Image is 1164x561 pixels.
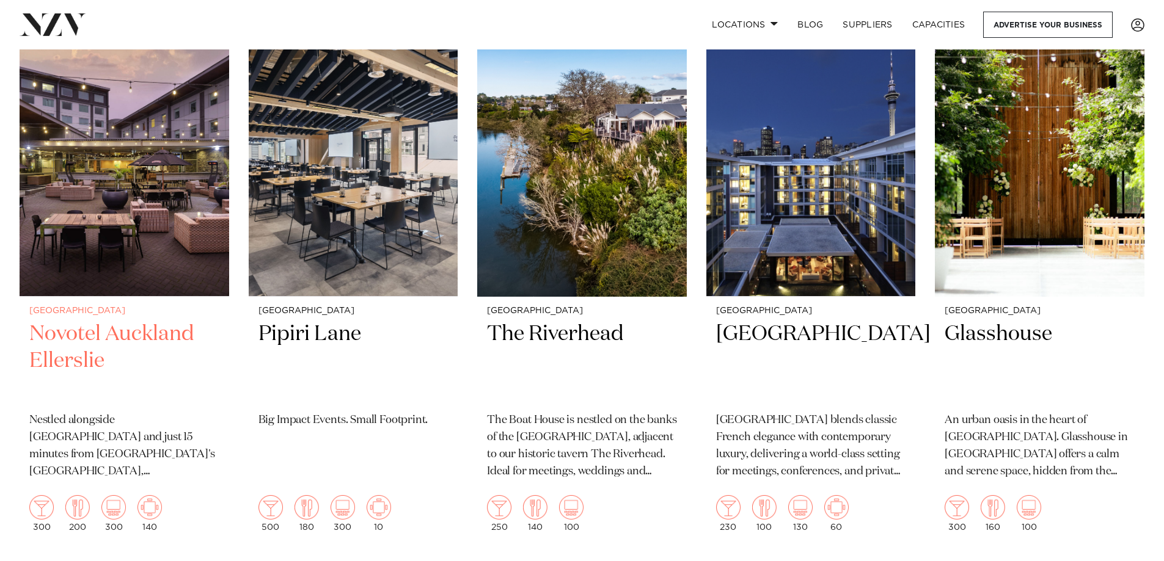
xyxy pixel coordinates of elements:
[833,12,902,38] a: SUPPLIERS
[788,495,813,519] img: theatre.png
[29,412,219,480] p: Nestled alongside [GEOGRAPHIC_DATA] and just 15 minutes from [GEOGRAPHIC_DATA]'s [GEOGRAPHIC_DATA...
[487,306,677,316] small: [GEOGRAPHIC_DATA]
[706,16,916,297] img: Sofitel Auckland Viaduct Harbour hotel venue
[523,495,547,532] div: 140
[902,12,975,38] a: Capacities
[752,495,777,532] div: 100
[477,16,687,541] a: [GEOGRAPHIC_DATA] The Riverhead The Boat House is nestled on the banks of the [GEOGRAPHIC_DATA], ...
[137,495,162,519] img: meeting.png
[137,495,162,532] div: 140
[101,495,126,532] div: 300
[29,495,54,532] div: 300
[331,495,355,519] img: theatre.png
[258,412,448,429] p: Big Impact Events. Small Footprint.
[29,306,219,316] small: [GEOGRAPHIC_DATA]
[559,495,584,519] img: theatre.png
[716,495,741,519] img: cocktail.png
[258,495,283,532] div: 500
[523,495,547,519] img: dining.png
[981,495,1005,519] img: dining.png
[331,495,355,532] div: 300
[1017,495,1041,519] img: theatre.png
[935,16,1144,541] a: [GEOGRAPHIC_DATA] Glasshouse An urban oasis in the heart of [GEOGRAPHIC_DATA]. Glasshouse in [GEO...
[258,306,448,316] small: [GEOGRAPHIC_DATA]
[29,495,54,519] img: cocktail.png
[716,320,906,403] h2: [GEOGRAPHIC_DATA]
[716,412,906,480] p: [GEOGRAPHIC_DATA] blends classic French elegance with contemporary luxury, delivering a world-cla...
[29,320,219,403] h2: Novotel Auckland Ellerslie
[945,495,969,519] img: cocktail.png
[706,16,916,541] a: Sofitel Auckland Viaduct Harbour hotel venue [GEOGRAPHIC_DATA] [GEOGRAPHIC_DATA] [GEOGRAPHIC_DATA...
[945,306,1135,316] small: [GEOGRAPHIC_DATA]
[20,13,86,35] img: nzv-logo.png
[487,412,677,480] p: The Boat House is nestled on the banks of the [GEOGRAPHIC_DATA], adjacent to our historic tavern ...
[824,495,849,519] img: meeting.png
[788,12,833,38] a: BLOG
[367,495,391,532] div: 10
[1017,495,1041,532] div: 100
[487,495,511,519] img: cocktail.png
[20,16,229,541] a: [GEOGRAPHIC_DATA] Novotel Auckland Ellerslie Nestled alongside [GEOGRAPHIC_DATA] and just 15 minu...
[487,320,677,403] h2: The Riverhead
[101,495,126,519] img: theatre.png
[487,495,511,532] div: 250
[702,12,788,38] a: Locations
[981,495,1005,532] div: 160
[295,495,319,532] div: 180
[258,320,448,403] h2: Pipiri Lane
[752,495,777,519] img: dining.png
[258,495,283,519] img: cocktail.png
[295,495,319,519] img: dining.png
[945,495,969,532] div: 300
[945,320,1135,403] h2: Glasshouse
[788,495,813,532] div: 130
[65,495,90,519] img: dining.png
[824,495,849,532] div: 60
[559,495,584,532] div: 100
[367,495,391,519] img: meeting.png
[983,12,1113,38] a: Advertise your business
[65,495,90,532] div: 200
[716,495,741,532] div: 230
[716,306,906,316] small: [GEOGRAPHIC_DATA]
[249,16,458,541] a: [GEOGRAPHIC_DATA] Pipiri Lane Big Impact Events. Small Footprint. 500 180 300 10
[945,412,1135,480] p: An urban oasis in the heart of [GEOGRAPHIC_DATA]. Glasshouse in [GEOGRAPHIC_DATA] offers a calm a...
